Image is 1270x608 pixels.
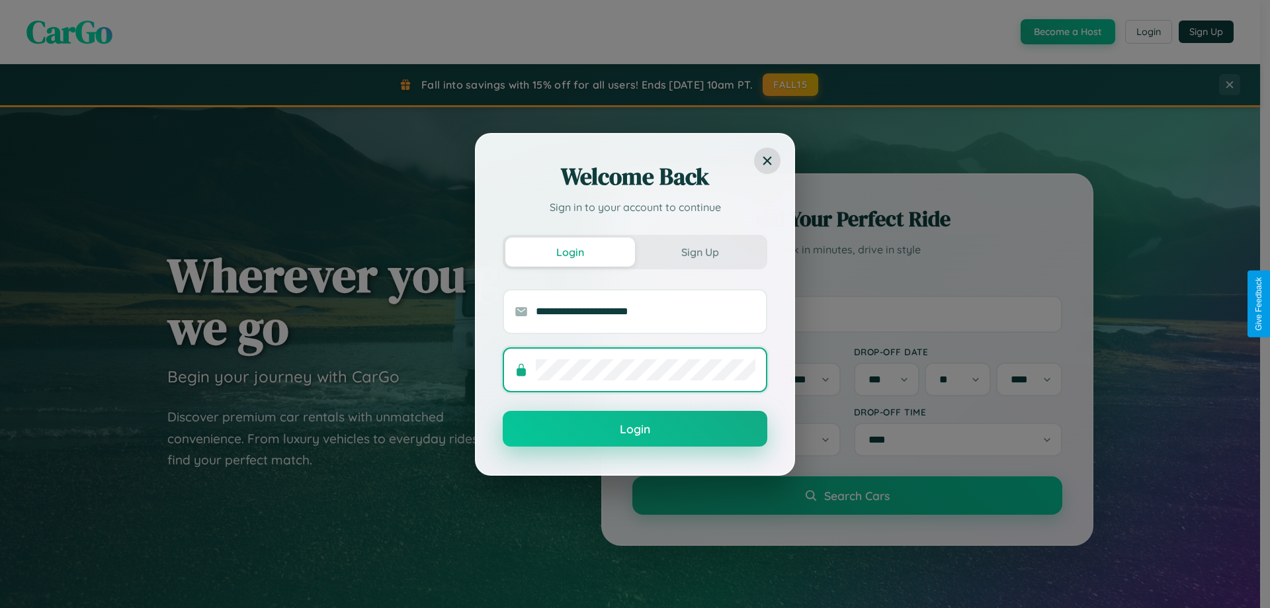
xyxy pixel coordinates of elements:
h2: Welcome Back [503,161,767,193]
button: Login [505,238,635,267]
button: Login [503,411,767,447]
p: Sign in to your account to continue [503,199,767,215]
button: Sign Up [635,238,765,267]
div: Give Feedback [1254,277,1263,331]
